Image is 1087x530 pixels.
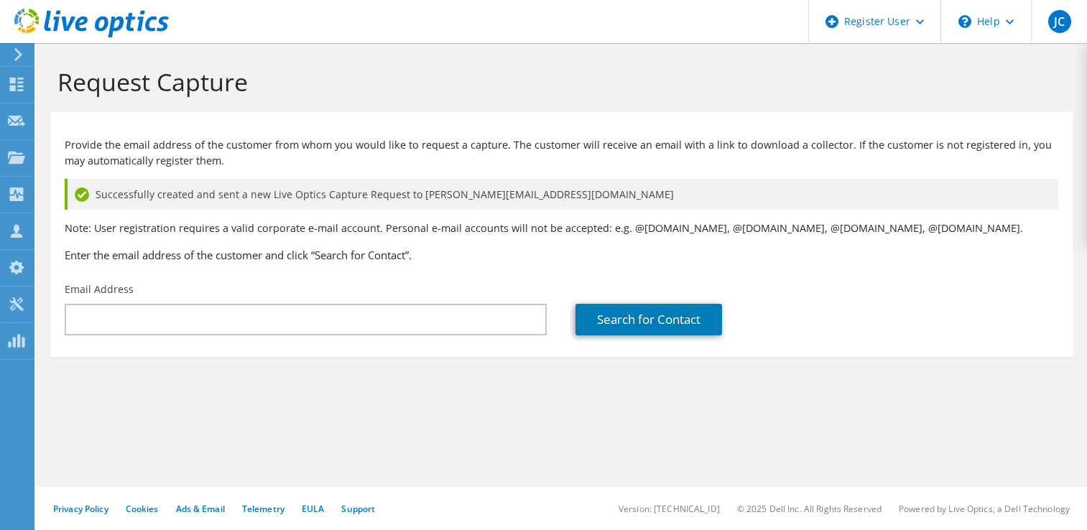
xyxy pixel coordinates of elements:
[96,187,674,203] span: Successfully created and sent a new Live Optics Capture Request to [PERSON_NAME][EMAIL_ADDRESS][D...
[575,304,722,335] a: Search for Contact
[65,137,1058,169] p: Provide the email address of the customer from whom you would like to request a capture. The cust...
[65,282,134,297] label: Email Address
[65,220,1058,236] p: Note: User registration requires a valid corporate e-mail account. Personal e-mail accounts will ...
[899,503,1070,515] li: Powered by Live Optics, a Dell Technology
[57,67,1058,97] h1: Request Capture
[242,503,285,515] a: Telemetry
[53,503,108,515] a: Privacy Policy
[1048,10,1071,33] span: JC
[958,15,971,28] svg: \n
[302,503,324,515] a: EULA
[126,503,159,515] a: Cookies
[341,503,375,515] a: Support
[65,247,1058,263] h3: Enter the email address of the customer and click “Search for Contact”.
[737,503,882,515] li: © 2025 Dell Inc. All Rights Reserved
[176,503,225,515] a: Ads & Email
[619,503,720,515] li: Version: [TECHNICAL_ID]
